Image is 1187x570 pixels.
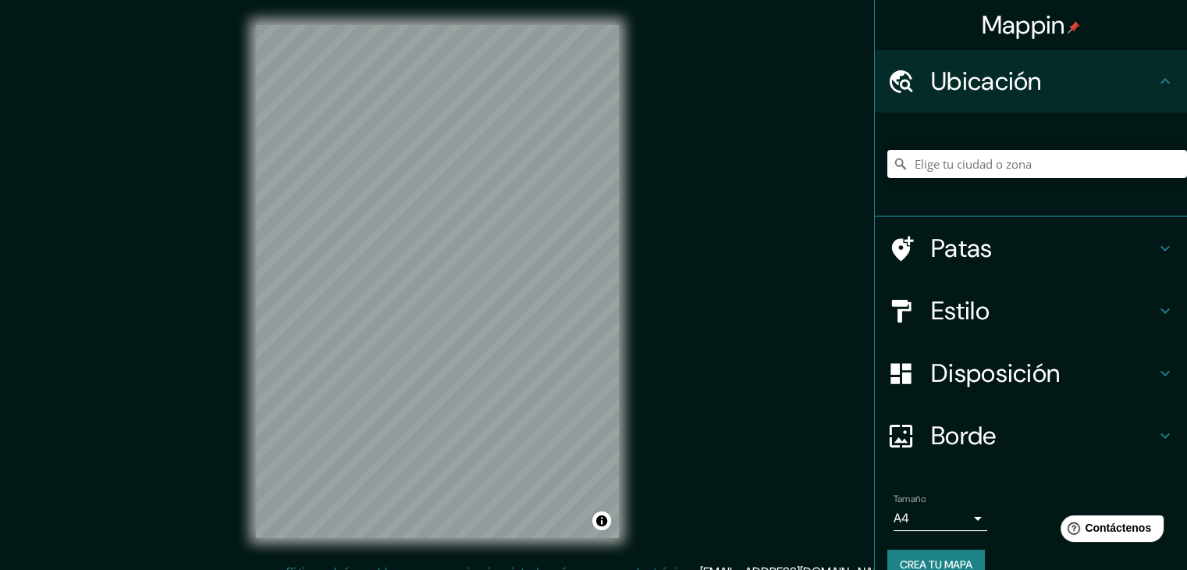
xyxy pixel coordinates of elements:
iframe: Lanzador de widgets de ayuda [1048,509,1170,553]
font: Patas [931,232,993,265]
font: Mappin [982,9,1065,41]
div: Borde [875,404,1187,467]
div: Ubicación [875,50,1187,112]
canvas: Mapa [256,25,619,538]
font: Borde [931,419,997,452]
input: Elige tu ciudad o zona [887,150,1187,178]
div: A4 [894,506,987,531]
div: Estilo [875,280,1187,342]
button: Activar o desactivar atribución [592,511,611,530]
img: pin-icon.png [1068,21,1080,34]
font: Ubicación [931,65,1042,98]
font: Tamaño [894,493,926,505]
font: A4 [894,510,909,526]
div: Patas [875,217,1187,280]
font: Disposición [931,357,1060,390]
div: Disposición [875,342,1187,404]
font: Estilo [931,294,990,327]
